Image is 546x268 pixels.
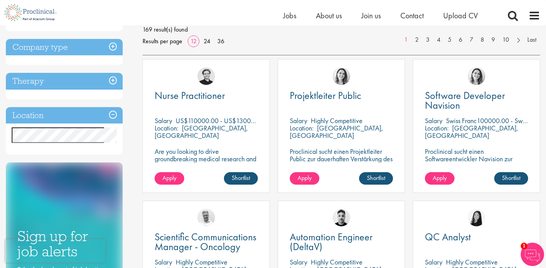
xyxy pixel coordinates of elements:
a: Shortlist [494,172,528,185]
a: Last [523,35,540,44]
a: 7 [466,35,477,44]
a: Jobs [283,11,296,21]
p: Highly Competitive [311,257,363,266]
p: [GEOGRAPHIC_DATA], [GEOGRAPHIC_DATA] [290,123,383,140]
img: Nur Ergiydiren [333,67,350,85]
a: 9 [488,35,499,44]
a: Upload CV [443,11,478,21]
span: 169 result(s) found [143,24,541,35]
p: Proclinical sucht einen Projektleiter Public zur dauerhaften Verstärkung des Teams unseres Kunden... [290,148,393,177]
img: Dean Fisher [333,209,350,226]
a: Scientific Communications Manager - Oncology [155,232,258,252]
h3: Therapy [6,73,123,90]
span: Scientific Communications Manager - Oncology [155,230,256,253]
p: Highly Competitive [176,257,227,266]
a: 12 [188,37,199,45]
a: Nurse Practitioner [155,91,258,100]
a: 10 [498,35,513,44]
a: 1 [400,35,412,44]
a: Software Developer Navision [425,91,528,110]
a: 36 [215,37,227,45]
a: Shortlist [359,172,393,185]
p: US$110000.00 - US$130000.00 per annum [176,116,298,125]
a: Apply [155,172,184,185]
span: Salary [155,257,172,266]
span: Salary [290,116,307,125]
span: Salary [425,116,442,125]
a: Automation Engineer (DeltaV) [290,232,393,252]
span: Salary [425,257,442,266]
iframe: reCAPTCHA [5,239,105,263]
p: [GEOGRAPHIC_DATA], [GEOGRAPHIC_DATA] [425,123,518,140]
span: Apply [162,174,176,182]
h3: Company type [6,39,123,56]
a: Contact [400,11,424,21]
a: 2 [411,35,423,44]
span: Location: [290,123,314,132]
span: Salary [290,257,307,266]
span: Nurse Practitioner [155,89,225,102]
a: Apply [290,172,319,185]
a: Shortlist [224,172,258,185]
span: Software Developer Navision [425,89,505,112]
span: Location: [425,123,449,132]
p: Proclinical sucht einen Softwareentwickler Navision zur dauerhaften Verstärkung des Teams unseres... [425,148,528,185]
p: [GEOGRAPHIC_DATA], [GEOGRAPHIC_DATA] [155,123,248,140]
h3: Location [6,107,123,124]
a: Apply [425,172,454,185]
a: 8 [477,35,488,44]
a: 6 [455,35,466,44]
a: 4 [433,35,444,44]
span: Projektleiter Public [290,89,361,102]
a: 5 [444,35,455,44]
a: QC Analyst [425,232,528,242]
img: Chatbot [521,243,544,266]
img: Joshua Bye [197,209,215,226]
span: Apply [298,174,312,182]
span: 1 [521,243,527,249]
a: Projektleiter Public [290,91,393,100]
p: Are you looking to drive groundbreaking medical research and make a real impact-join our client a... [155,148,258,185]
h3: Sign up for job alerts [18,229,111,259]
p: Highly Competitive [311,116,363,125]
img: Nico Kohlwes [197,67,215,85]
span: QC Analyst [425,230,471,243]
span: Location: [155,123,178,132]
img: Nur Ergiydiren [468,67,485,85]
a: 3 [422,35,433,44]
a: Join us [361,11,381,21]
span: Salary [155,116,172,125]
span: Automation Engineer (DeltaV) [290,230,373,253]
p: Highly Competitive [446,257,498,266]
a: 24 [201,37,213,45]
span: Apply [433,174,447,182]
a: About us [316,11,342,21]
img: Numhom Sudsok [468,209,485,226]
span: Results per page [143,35,182,47]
